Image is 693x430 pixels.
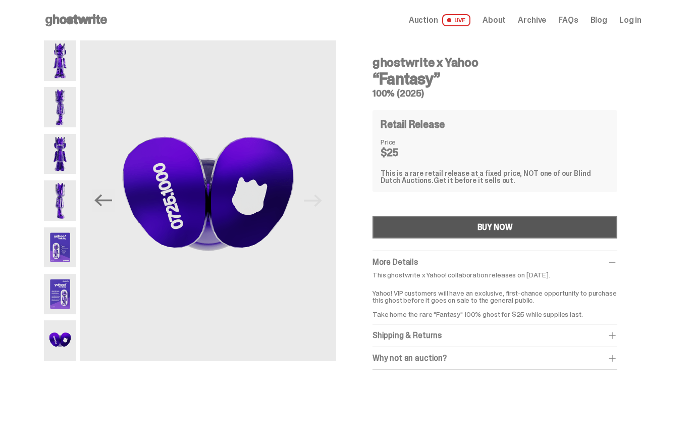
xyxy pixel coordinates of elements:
a: FAQs [558,16,578,24]
img: Yahoo-HG---4.png [44,180,76,221]
a: About [483,16,506,24]
h5: 100% (2025) [372,89,617,98]
span: More Details [372,257,418,267]
div: This is a rare retail release at a fixed price, NOT one of our Blind Dutch Auctions. [381,170,609,184]
span: Auction [409,16,438,24]
div: Shipping & Returns [372,330,617,341]
img: Yahoo-HG---2.png [44,87,76,127]
p: This ghostwrite x Yahoo! collaboration releases on [DATE]. [372,271,617,278]
dd: $25 [381,148,431,158]
a: Log in [619,16,642,24]
img: Yahoo-HG---6.png [44,274,76,314]
img: Yahoo-HG---7.png [44,320,76,361]
h4: Retail Release [381,119,445,129]
p: Yahoo! VIP customers will have an exclusive, first-chance opportunity to purchase this ghost befo... [372,282,617,318]
img: Yahoo-HG---1.png [44,40,76,81]
span: Get it before it sells out. [434,176,515,185]
dt: Price [381,138,431,146]
img: Yahoo-HG---7.png [80,40,336,361]
span: LIVE [442,14,471,26]
h3: “Fantasy” [372,71,617,87]
button: Previous [92,189,115,212]
div: BUY NOW [477,223,513,231]
button: BUY NOW [372,216,617,238]
div: Why not an auction? [372,353,617,363]
a: Blog [591,16,607,24]
a: Archive [518,16,546,24]
a: Auction LIVE [409,14,470,26]
img: Yahoo-HG---3.png [44,134,76,174]
h4: ghostwrite x Yahoo [372,57,617,69]
img: Yahoo-HG---5.png [44,227,76,268]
